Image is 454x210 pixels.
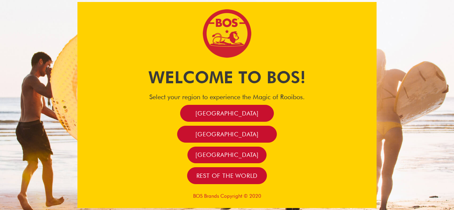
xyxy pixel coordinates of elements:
h4: Select your region to experience the Magic of Rooibos. [77,93,377,101]
h1: Welcome to BOS! [77,66,377,89]
img: Bos Brands [202,9,252,58]
span: Rest of the world [196,172,258,179]
span: [GEOGRAPHIC_DATA] [195,151,259,159]
a: [GEOGRAPHIC_DATA] [177,126,277,143]
p: BOS Brands Copyright © 2020 [77,193,377,199]
a: [GEOGRAPHIC_DATA] [180,105,274,122]
a: [GEOGRAPHIC_DATA] [187,147,267,164]
a: Rest of the world [187,167,267,184]
span: [GEOGRAPHIC_DATA] [195,130,259,138]
span: [GEOGRAPHIC_DATA] [195,109,259,117]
